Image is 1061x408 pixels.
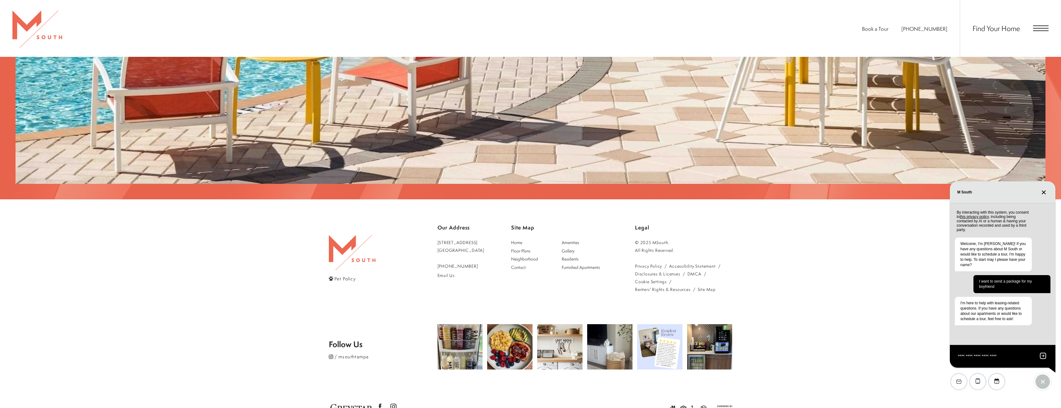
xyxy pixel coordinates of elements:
a: Email Us [438,271,485,279]
button: Open Menu [1033,25,1049,31]
a: Follow msouthtampa on Instagram [329,352,438,360]
a: Go to Amenities [559,238,605,247]
span: Furnished Apartments [562,264,600,270]
img: Keeping it clean and convenient! 🍶💡 Labeled squeeze bottles make condiments easy to grab and keep... [438,324,483,369]
span: Gallery [562,248,574,254]
a: Go to Gallery [559,247,605,255]
p: © 2025 MSouth. [635,238,732,246]
a: Cookie Settings [635,278,667,285]
span: / msouthtampa [334,353,369,360]
img: Come see what all the hype is about! Get your new home today! #msouthtampa #movenow #thankful #be... [637,324,682,369]
span: Floor Plans [511,248,530,254]
span: [PHONE_NUMBER] [438,263,478,269]
div: Main [508,238,605,271]
span: Amenities [562,239,579,245]
span: [PHONE_NUMBER] [901,25,947,32]
p: Follow Us [329,341,438,348]
span: Residents [562,256,578,262]
img: Keep your blankets organized and your space stylish! 🧺 A simple basket brings both function and w... [587,324,633,369]
img: MSouth [329,235,375,270]
p: All Rights Reserved. [635,246,732,254]
span: Pet Policy [334,275,356,282]
a: Local and State Disclosures and License Information [635,270,680,278]
a: Book a Tour [862,25,888,32]
a: Renters' Rights & Resources [635,285,691,293]
a: Go to Neighborhood [508,255,555,263]
a: Call Us [438,262,485,270]
a: Get Directions to 5110 South Manhattan Avenue Tampa, FL 33611 [438,238,485,254]
a: Go to Residents [559,255,605,263]
a: Go to Floor Plans [508,247,555,255]
a: Website Site Map [698,285,716,293]
img: Laundry day just got a little more organized! 🧦✨ A 'lost sock' station keeps those solo socks in ... [537,324,583,369]
a: Call Us at 813-570-8014 [901,25,947,32]
a: Greystar DMCA policy [687,270,701,278]
a: Find Your Home [973,23,1020,33]
span: Home [511,239,522,245]
img: MSouth [12,11,62,48]
a: Go to Contact [508,263,555,272]
a: Go to Furnished Apartments (opens in a new tab) [559,263,605,272]
span: Contact [511,264,526,270]
img: Breakfast is the most important meal of the day! 🥞☕ Start your morning off right with something d... [487,324,533,369]
img: Happy National Coffee Day!! Come get a cup. #msouthtampa #nationalcoffeday #tistheseason #coffeeo... [687,324,732,369]
p: Legal [635,222,732,233]
a: Go to Home [508,238,555,247]
span: Neighborhood [511,256,538,262]
a: Accessibility Statement [669,262,715,270]
a: Greystar privacy policy [635,262,662,270]
p: Our Address [438,222,485,233]
p: Site Map [511,222,609,233]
